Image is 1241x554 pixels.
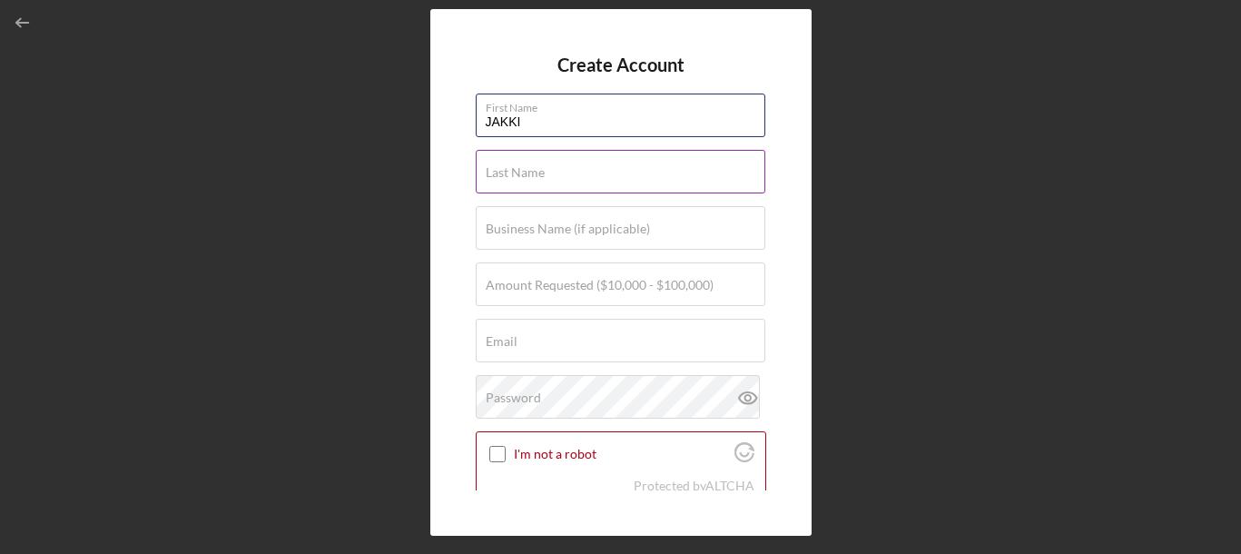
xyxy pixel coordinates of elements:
[734,450,754,465] a: Visit Altcha.org
[486,94,765,114] label: First Name
[557,54,685,75] h4: Create Account
[486,222,650,236] label: Business Name (if applicable)
[486,334,517,349] label: Email
[486,278,714,292] label: Amount Requested ($10,000 - $100,000)
[486,391,541,405] label: Password
[514,447,729,461] label: I'm not a robot
[705,478,754,493] a: Visit Altcha.org
[634,479,754,493] div: Protected by
[486,165,545,180] label: Last Name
